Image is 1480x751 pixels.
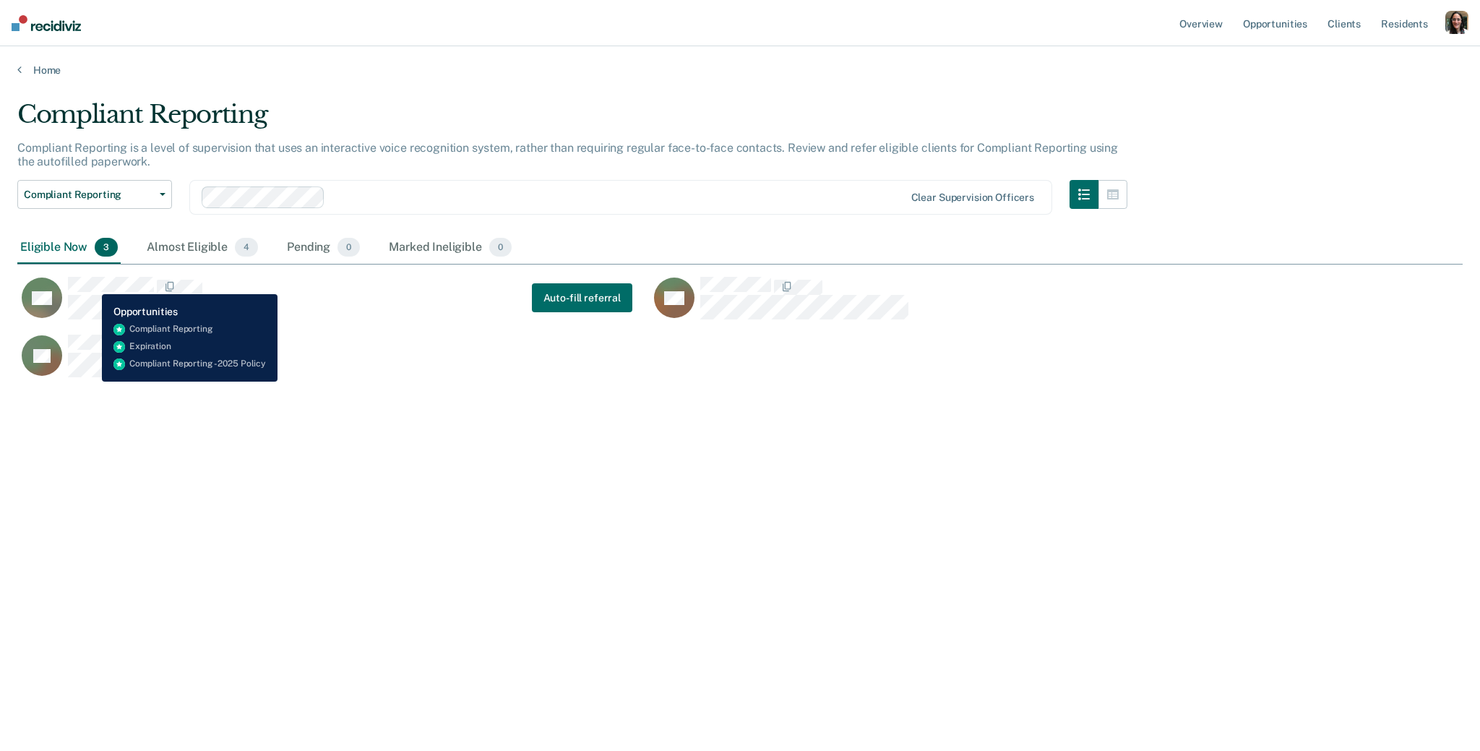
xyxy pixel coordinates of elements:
[17,232,121,264] div: Eligible Now3
[532,283,632,312] a: Navigate to form link
[17,276,650,334] div: CaseloadOpportunityCell-101
[284,232,363,264] div: Pending0
[489,238,512,257] span: 0
[17,141,1118,168] p: Compliant Reporting is a level of supervision that uses an interactive voice recognition system, ...
[911,192,1034,204] div: Clear supervision officers
[24,189,154,201] span: Compliant Reporting
[235,238,258,257] span: 4
[95,238,118,257] span: 3
[12,15,81,31] img: Recidiviz
[17,64,1463,77] a: Home
[386,232,515,264] div: Marked Ineligible0
[650,276,1282,334] div: CaseloadOpportunityCell-201
[337,238,360,257] span: 0
[17,334,650,392] div: CaseloadOpportunityCell-100
[17,100,1127,141] div: Compliant Reporting
[532,283,632,312] button: Auto-fill referral
[144,232,261,264] div: Almost Eligible4
[17,180,172,209] button: Compliant Reporting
